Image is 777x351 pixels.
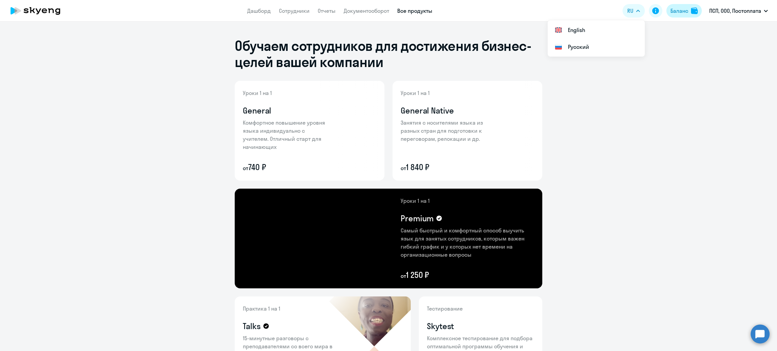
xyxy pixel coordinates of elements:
[666,4,702,18] button: Балансbalance
[401,197,534,205] p: Уроки 1 на 1
[401,273,406,279] small: от
[243,119,330,151] p: Комфортное повышение уровня языка индивидуально с учителем. Отличный старт для начинающих
[401,119,488,143] p: Занятия с носителями языка из разных стран для подготовки к переговорам, релокации и др.
[279,7,310,14] a: Сотрудники
[670,7,688,15] div: Баланс
[243,321,261,331] h4: Talks
[401,226,534,259] p: Самый быстрый и комфортный способ выучить язык для занятых сотрудников, которым важен гибкий граф...
[243,305,337,313] p: Практика 1 на 1
[318,7,336,14] a: Отчеты
[401,213,434,224] h4: Premium
[627,7,633,15] span: RU
[243,165,248,171] small: от
[397,7,432,14] a: Все продукты
[401,162,488,172] p: 1 840 ₽
[554,26,563,34] img: English
[243,105,271,116] h4: General
[427,305,534,313] p: Тестирование
[706,3,771,19] button: ПСП, ООО, Постоплата
[548,20,645,57] ul: RU
[691,7,698,14] img: balance
[623,4,645,18] button: RU
[344,7,389,14] a: Документооборот
[709,7,761,15] p: ПСП, ООО, Постоплата
[401,165,406,171] small: от
[235,38,542,70] h1: Обучаем сотрудников для достижения бизнес-целей вашей компании
[307,189,542,288] img: premium-content-bg.png
[401,269,534,280] p: 1 250 ₽
[243,162,330,172] p: 740 ₽
[427,321,454,331] h4: Skytest
[554,43,563,51] img: Русский
[243,89,330,97] p: Уроки 1 на 1
[235,81,336,181] img: general-content-bg.png
[393,81,499,181] img: general-native-content-bg.png
[247,7,271,14] a: Дашборд
[401,89,488,97] p: Уроки 1 на 1
[401,105,454,116] h4: General Native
